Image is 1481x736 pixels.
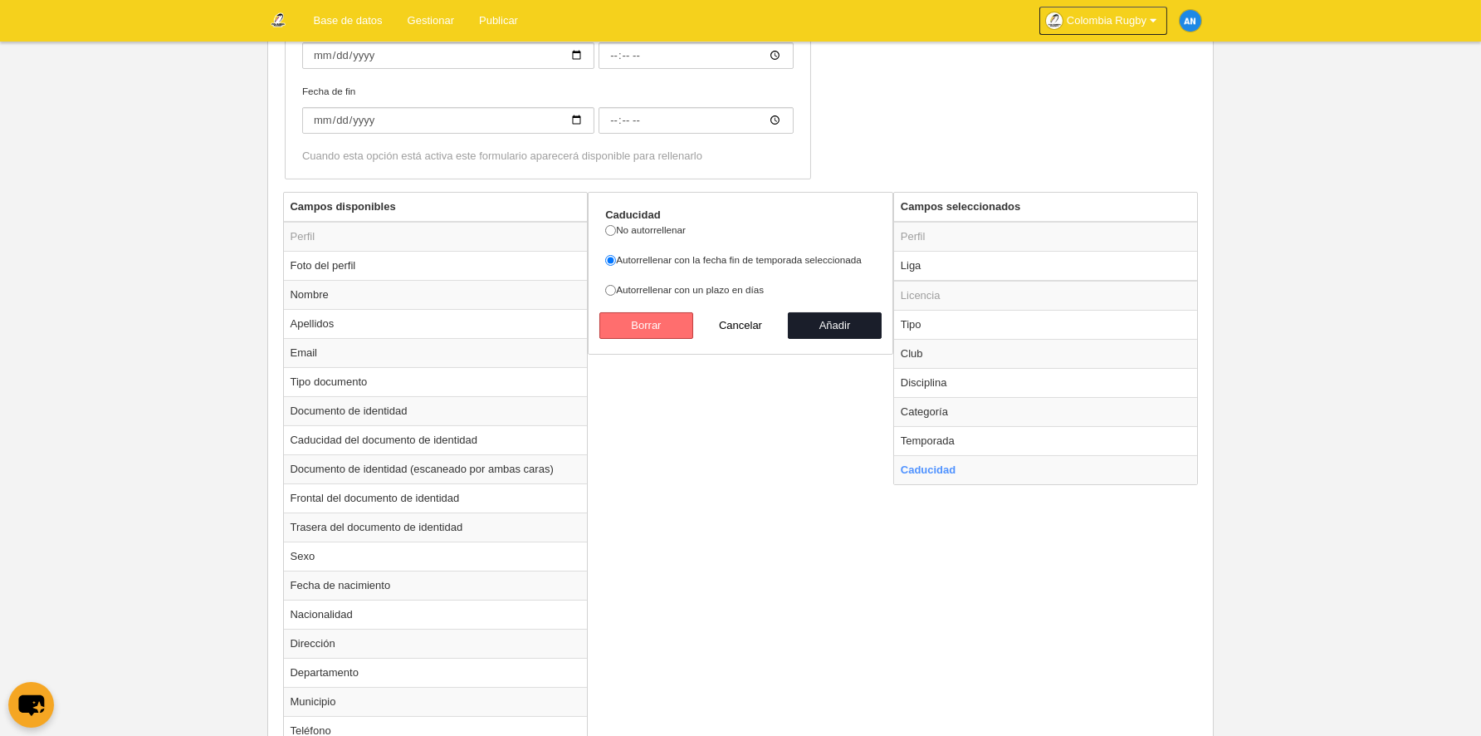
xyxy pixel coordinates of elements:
label: Fecha de inicio [302,19,794,69]
strong: Caducidad [605,209,660,221]
td: Caducidad del documento de identidad [284,425,588,454]
td: Temporada [894,426,1198,455]
td: Documento de identidad [284,396,588,425]
th: Campos seleccionados [894,193,1198,222]
td: Email [284,338,588,367]
td: Sexo [284,542,588,571]
td: Municipio [284,687,588,716]
input: No autorrellenar [605,225,616,236]
label: Autorrellenar con la fecha fin de temporada seleccionada [605,253,876,267]
button: Cancelar [693,312,788,339]
img: c2l6ZT0zMHgzMCZmcz05JnRleHQ9QU4mYmc9MWU4OGU1.png [1180,10,1201,32]
td: Tipo [894,310,1198,339]
td: Foto del perfil [284,251,588,280]
td: Frontal del documento de identidad [284,483,588,513]
td: Perfil [894,222,1198,252]
a: Colombia Rugby [1039,7,1167,35]
td: Club [894,339,1198,368]
input: Fecha de fin [599,107,794,134]
img: Colombia Rugby [268,10,288,30]
td: Disciplina [894,368,1198,397]
td: Tipo documento [284,367,588,396]
td: Fecha de nacimiento [284,571,588,600]
td: Nombre [284,280,588,309]
label: Autorrellenar con un plazo en días [605,282,876,297]
button: Añadir [788,312,882,339]
td: Departamento [284,658,588,687]
label: Fecha de fin [302,84,794,134]
td: Licencia [894,281,1198,311]
input: Autorrellenar con un plazo en días [605,285,616,296]
input: Fecha de fin [302,107,594,134]
td: Trasera del documento de identidad [284,513,588,542]
input: Autorrellenar con la fecha fin de temporada seleccionada [605,255,616,266]
input: Fecha de inicio [599,42,794,69]
input: Fecha de inicio [302,42,594,69]
td: Categoría [894,397,1198,426]
td: Liga [894,251,1198,281]
button: chat-button [8,682,54,728]
div: Cuando esta opción está activa este formulario aparecerá disponible para rellenarlo [302,149,794,164]
td: Perfil [284,222,588,252]
td: Caducidad [894,455,1198,484]
td: Apellidos [284,309,588,338]
td: Documento de identidad (escaneado por ambas caras) [284,454,588,483]
label: No autorrellenar [605,223,876,238]
span: Colombia Rugby [1067,12,1146,29]
img: Oanpu9v8aySI.30x30.jpg [1046,12,1063,29]
td: Dirección [284,629,588,658]
th: Campos disponibles [284,193,588,222]
td: Nacionalidad [284,600,588,629]
button: Borrar [599,312,694,339]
